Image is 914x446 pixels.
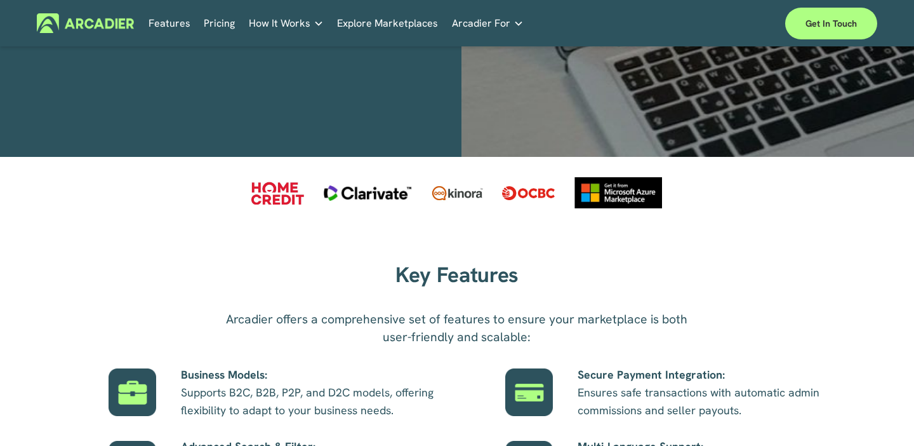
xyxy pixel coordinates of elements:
a: folder dropdown [452,13,524,33]
span: Arcadier For [452,15,510,32]
img: Arcadier [37,13,134,33]
p: Arcadier offers a comprehensive set of features to ensure your marketplace is both user-friendly ... [217,311,698,346]
strong: Key Features [395,261,519,288]
a: folder dropdown [249,13,324,33]
strong: Business Models: [181,367,267,382]
a: Pricing [204,13,235,33]
p: Supports B2C, B2B, P2P, and D2C models, offering flexibility to adapt to your business needs. [181,366,445,419]
a: Features [149,13,190,33]
p: Ensures safe transactions with automatic admin commissions and seller payouts. [578,366,842,419]
a: Get in touch [785,8,877,39]
a: Explore Marketplaces [337,13,438,33]
strong: Secure Payment Integration: [578,367,725,382]
span: How It Works [249,15,310,32]
iframe: Chat Widget [851,385,914,446]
